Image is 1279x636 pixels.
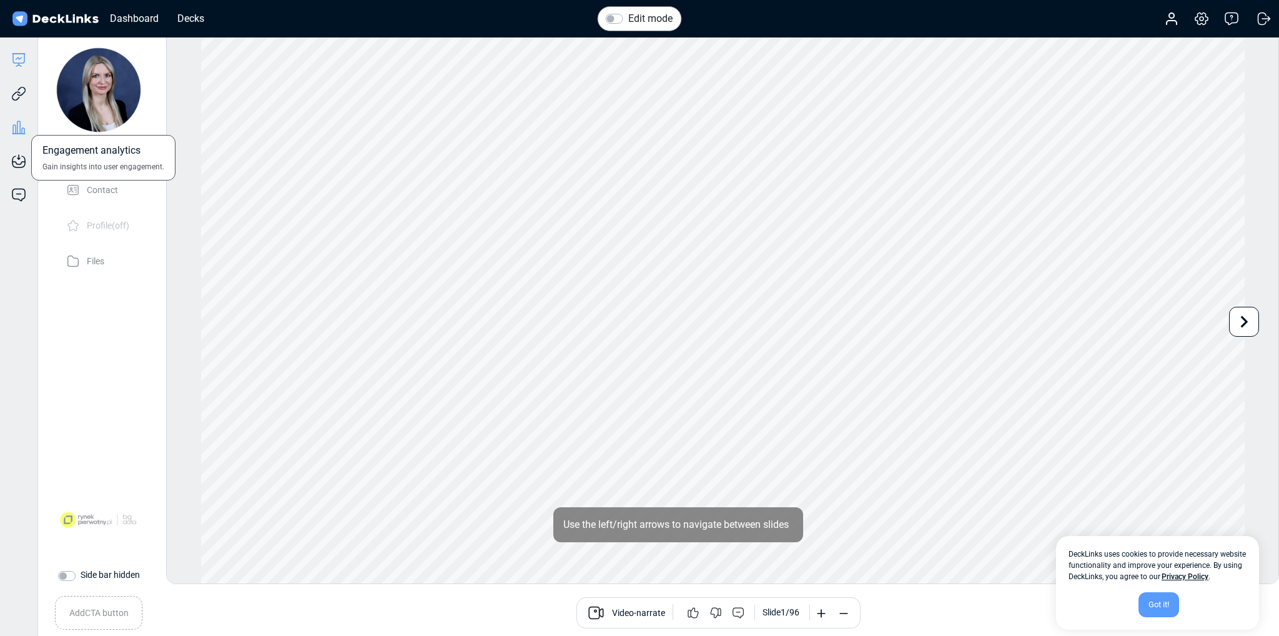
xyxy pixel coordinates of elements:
a: Privacy Policy [1162,572,1208,581]
img: avatar [55,46,142,134]
span: Gain insights into user engagement. [42,161,164,172]
div: Got it! [1138,592,1179,617]
div: Slide 1 / 96 [763,606,799,619]
img: DeckLinks [10,10,101,28]
div: Dashboard [104,11,165,26]
div: Use the left/right arrows to navigate between slides [553,507,803,542]
span: DeckLinks uses cookies to provide necessary website functionality and improve your experience. By... [1069,549,1247,582]
span: Engagement analytics [42,143,141,161]
div: Decks [171,11,210,26]
span: Video-narrate [612,607,665,622]
label: Edit mode [628,11,673,26]
label: Side bar hidden [81,569,140,582]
